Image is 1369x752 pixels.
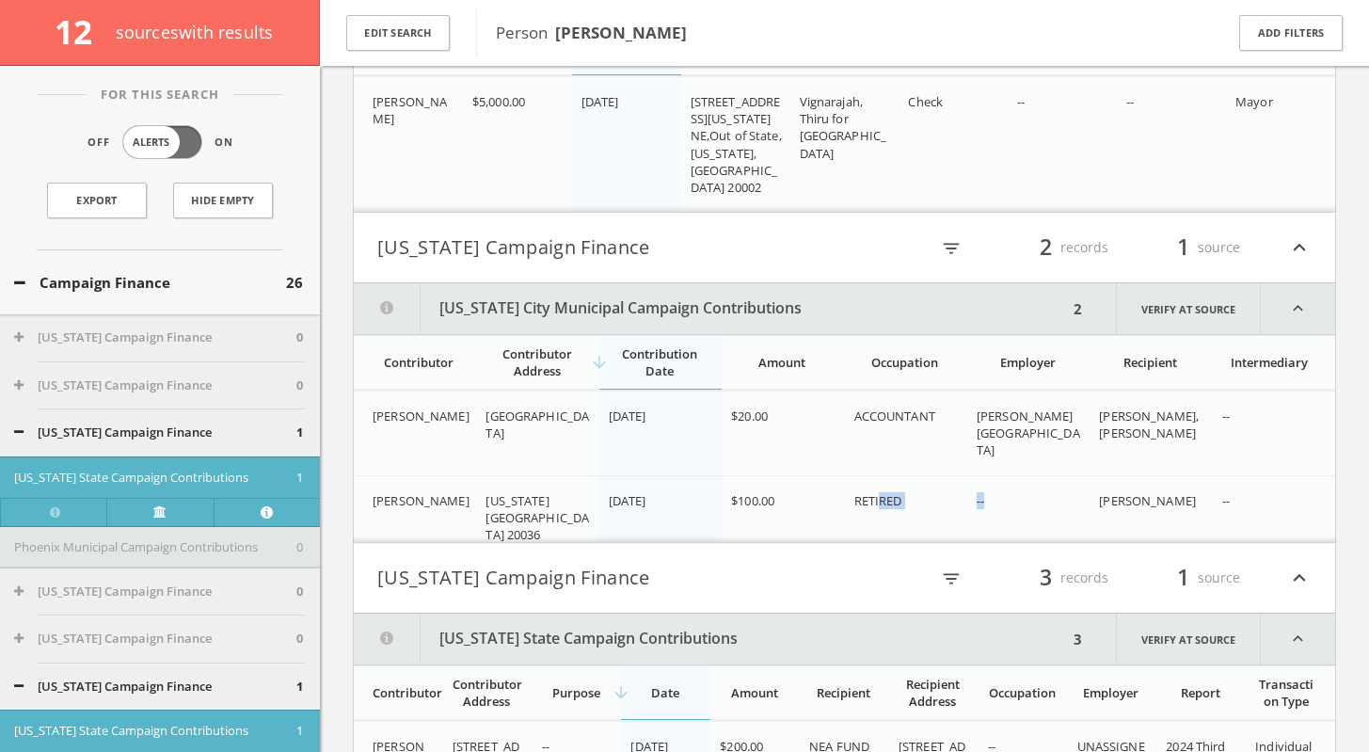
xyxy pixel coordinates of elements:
div: Amount [720,684,788,701]
span: Off [88,135,110,151]
div: Date [630,684,699,701]
div: Employer [1077,684,1146,701]
span: ACCOUNTANT [854,408,935,424]
div: source [1127,562,1240,594]
span: [PERSON_NAME] [373,408,470,424]
div: Contributor Address [486,345,587,379]
div: grid [354,391,1335,542]
span: -- [1222,492,1230,509]
a: Verify at source [106,498,213,526]
i: expand_less [1287,562,1312,594]
div: Contributor [373,684,432,701]
span: [STREET_ADDRESS][US_STATE] NE,Out of State, [US_STATE], [GEOGRAPHIC_DATA] 20002 [691,93,782,196]
span: -- [1017,93,1025,110]
span: 3 [1031,561,1060,594]
a: Export [47,183,147,218]
span: On [215,135,233,151]
div: grid [354,76,1335,212]
button: Campaign Finance [14,272,286,294]
span: $100.00 [731,492,774,509]
b: [PERSON_NAME] [555,22,687,43]
span: 0 [296,376,303,395]
span: 1 [1169,561,1198,594]
span: Mayor [1235,93,1273,110]
span: RETIRED [854,492,902,509]
i: arrow_downward [612,683,630,702]
span: [PERSON_NAME] [373,93,447,127]
span: [PERSON_NAME][GEOGRAPHIC_DATA] [977,408,1080,458]
span: 0 [296,328,303,347]
div: Recipient Address [899,676,967,710]
button: [US_STATE] Campaign Finance [14,583,296,601]
span: [PERSON_NAME] [373,492,470,509]
div: Contribution Date [609,345,710,379]
span: 1 [296,424,303,442]
span: Check [908,93,943,110]
div: records [995,562,1108,594]
span: [PERSON_NAME] [1099,492,1196,509]
button: [US_STATE] State Campaign Contributions [354,614,1068,664]
div: records [995,232,1108,264]
button: Add Filters [1239,15,1343,52]
button: [US_STATE] City Municipal Campaign Contributions [354,283,1068,334]
span: 0 [296,630,303,648]
button: [US_STATE] Campaign Finance [14,678,296,696]
div: Transaction Type [1255,676,1316,710]
span: [DATE] [609,492,646,509]
span: Person [496,22,687,43]
span: -- [1126,93,1134,110]
span: [PERSON_NAME], [PERSON_NAME] [1099,408,1199,441]
span: 2 [1031,231,1060,264]
div: source [1127,232,1240,264]
span: For This Search [87,86,233,104]
div: Purpose [542,684,611,701]
span: [DATE] [609,408,646,424]
span: $20.00 [731,408,768,424]
div: 3 [1068,614,1088,664]
span: 1 [1169,231,1198,264]
div: Occupation [854,354,956,371]
span: 1 [296,722,303,741]
span: [US_STATE][GEOGRAPHIC_DATA] 20036 [486,492,589,543]
span: 1 [296,469,303,488]
span: 12 [55,9,108,54]
button: Phoenix Municipal Campaign Contributions [14,538,296,557]
i: expand_less [1261,283,1335,334]
span: 1 [296,678,303,696]
div: Employer [977,354,1078,371]
span: $5,000.00 [472,93,525,110]
button: [US_STATE] Campaign Finance [14,328,296,347]
div: 2 [1068,283,1088,334]
button: [US_STATE] Campaign Finance [14,424,296,442]
button: [US_STATE] Campaign Finance [14,376,296,395]
i: arrow_downward [590,353,609,372]
button: [US_STATE] State Campaign Contributions [14,722,296,741]
div: Occupation [988,684,1057,701]
i: expand_less [1261,614,1335,664]
button: [US_STATE] Campaign Finance [377,232,845,264]
span: source s with results [116,21,274,43]
span: 0 [296,538,303,557]
span: 0 [296,583,303,601]
span: 26 [286,272,303,294]
i: expand_less [1287,232,1312,264]
div: Contributor [373,354,465,371]
span: -- [1222,408,1230,424]
span: Vignarajah, Thiru for [GEOGRAPHIC_DATA] [800,93,887,162]
span: -- [977,492,984,509]
div: Intermediary [1222,354,1316,371]
button: [US_STATE] Campaign Finance [14,630,296,648]
a: Verify at source [1116,614,1261,664]
div: Recipient [1099,354,1201,371]
div: Amount [731,354,833,371]
div: Report [1166,684,1234,701]
button: Hide Empty [173,183,273,218]
span: [GEOGRAPHIC_DATA] [486,408,589,441]
button: [US_STATE] State Campaign Contributions [14,469,296,488]
button: [US_STATE] Campaign Finance [377,562,845,594]
span: [DATE] [581,93,619,110]
a: Verify at source [1116,283,1261,334]
button: Edit Search [346,15,450,52]
i: filter_list [941,568,962,589]
i: filter_list [941,238,962,259]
